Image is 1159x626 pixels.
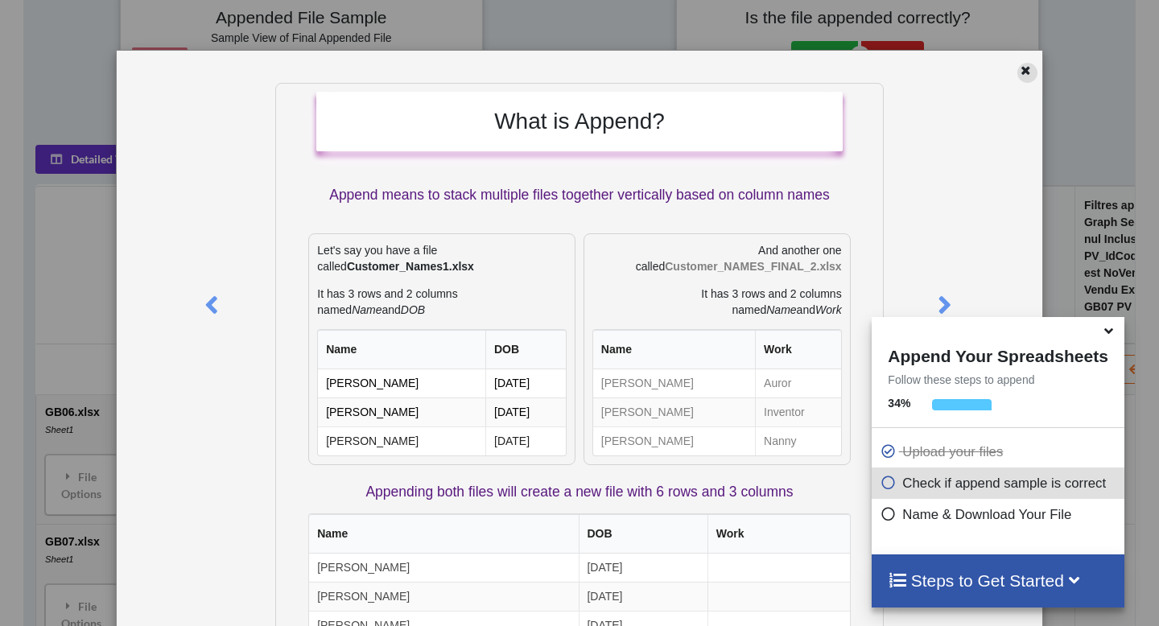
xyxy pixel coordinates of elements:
[593,369,755,397] td: [PERSON_NAME]
[593,397,755,426] td: [PERSON_NAME]
[593,330,755,369] th: Name
[309,514,578,554] th: Name
[316,185,842,205] p: Append means to stack multiple files together vertically based on column names
[485,426,566,455] td: [DATE]
[592,286,842,318] p: It has 3 rows and 2 columns named and
[872,342,1124,366] h4: Append Your Spreadsheets
[872,372,1124,388] p: Follow these steps to append
[755,426,840,455] td: Nanny
[593,426,755,455] td: [PERSON_NAME]
[318,426,485,455] td: [PERSON_NAME]
[707,514,850,554] th: Work
[309,554,578,582] td: [PERSON_NAME]
[755,369,840,397] td: Auror
[485,330,566,369] th: DOB
[485,369,566,397] td: [DATE]
[579,582,707,611] td: [DATE]
[347,260,474,273] b: Customer_Names1.xlsx
[352,303,382,316] i: Name
[309,582,578,611] td: [PERSON_NAME]
[332,108,826,135] h2: What is Append?
[579,554,707,582] td: [DATE]
[318,397,485,426] td: [PERSON_NAME]
[665,260,841,273] b: Customer_NAMES_FINAL_2.xlsx
[888,570,1107,591] h4: Steps to Get Started
[766,303,796,316] i: Name
[318,330,485,369] th: Name
[317,286,567,318] p: It has 3 rows and 2 columns named and
[815,303,842,316] i: Work
[317,242,567,274] p: Let's say you have a file called
[755,397,840,426] td: Inventor
[880,473,1120,493] p: Check if append sample is correct
[401,303,425,316] i: DOB
[880,505,1120,525] p: Name & Download Your File
[318,369,485,397] td: [PERSON_NAME]
[888,397,910,410] b: 34 %
[755,330,840,369] th: Work
[880,442,1120,462] p: Upload your files
[592,242,842,274] p: And another one called
[579,514,707,554] th: DOB
[308,482,850,502] p: Appending both files will create a new file with 6 rows and 3 columns
[485,397,566,426] td: [DATE]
